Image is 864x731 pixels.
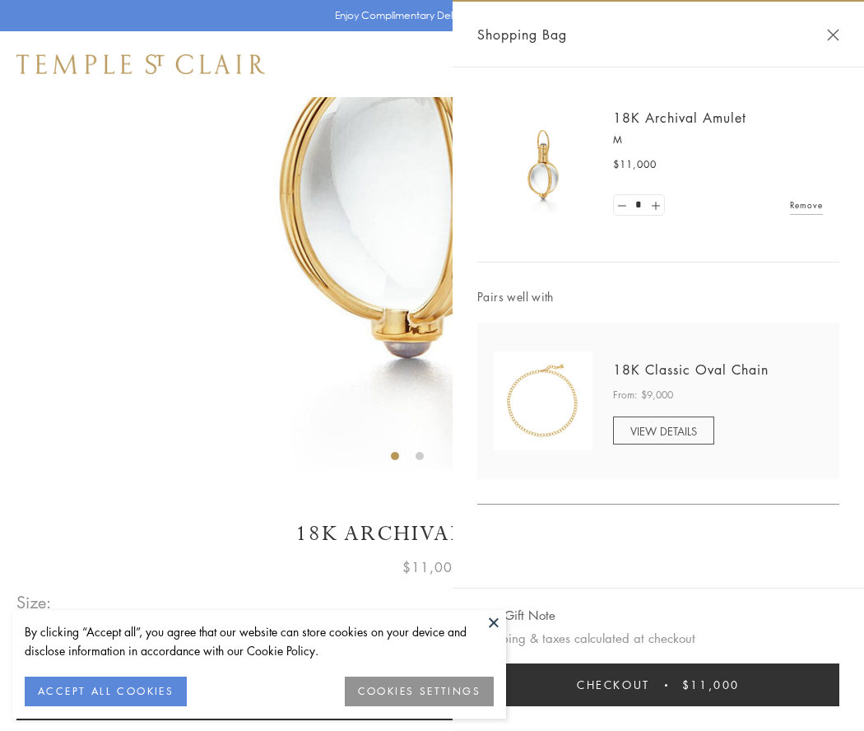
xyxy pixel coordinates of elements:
[477,605,555,626] button: Add Gift Note
[613,156,657,173] span: $11,000
[477,24,567,45] span: Shopping Bag
[477,287,839,306] span: Pairs well with
[790,196,823,214] a: Remove
[614,195,630,216] a: Set quantity to 0
[345,677,494,706] button: COOKIES SETTINGS
[577,676,650,694] span: Checkout
[494,115,592,214] img: 18K Archival Amulet
[647,195,663,216] a: Set quantity to 2
[494,352,592,450] img: N88865-OV18
[630,423,697,439] span: VIEW DETAILS
[25,677,187,706] button: ACCEPT ALL COOKIES
[613,417,714,445] a: VIEW DETAILS
[16,54,265,74] img: Temple St. Clair
[402,556,462,578] span: $11,000
[613,132,823,148] p: M
[335,7,522,24] p: Enjoy Complimentary Delivery & Returns
[477,663,839,706] button: Checkout $11,000
[16,519,848,548] h1: 18K Archival Amulet
[682,676,740,694] span: $11,000
[477,628,839,649] p: Shipping & taxes calculated at checkout
[25,622,494,660] div: By clicking “Accept all”, you agree that our website can store cookies on your device and disclos...
[827,29,839,41] button: Close Shopping Bag
[613,361,769,379] a: 18K Classic Oval Chain
[613,387,673,403] span: From: $9,000
[613,109,746,127] a: 18K Archival Amulet
[16,589,53,616] span: Size:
